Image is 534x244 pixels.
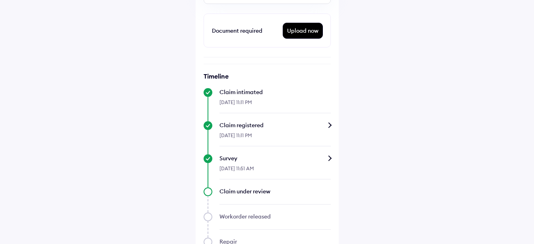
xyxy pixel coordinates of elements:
div: [DATE] 11:11 PM [219,96,331,113]
h6: Timeline [204,72,331,80]
div: Document required [212,26,283,35]
div: Claim under review [219,187,331,195]
div: Workorder released [219,213,331,220]
div: Claim registered [219,121,331,129]
div: [DATE] 11:51 AM [219,162,331,179]
div: Upload now [283,23,322,38]
div: [DATE] 11:11 PM [219,129,331,146]
div: Survey [219,154,331,162]
div: Claim intimated [219,88,331,96]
